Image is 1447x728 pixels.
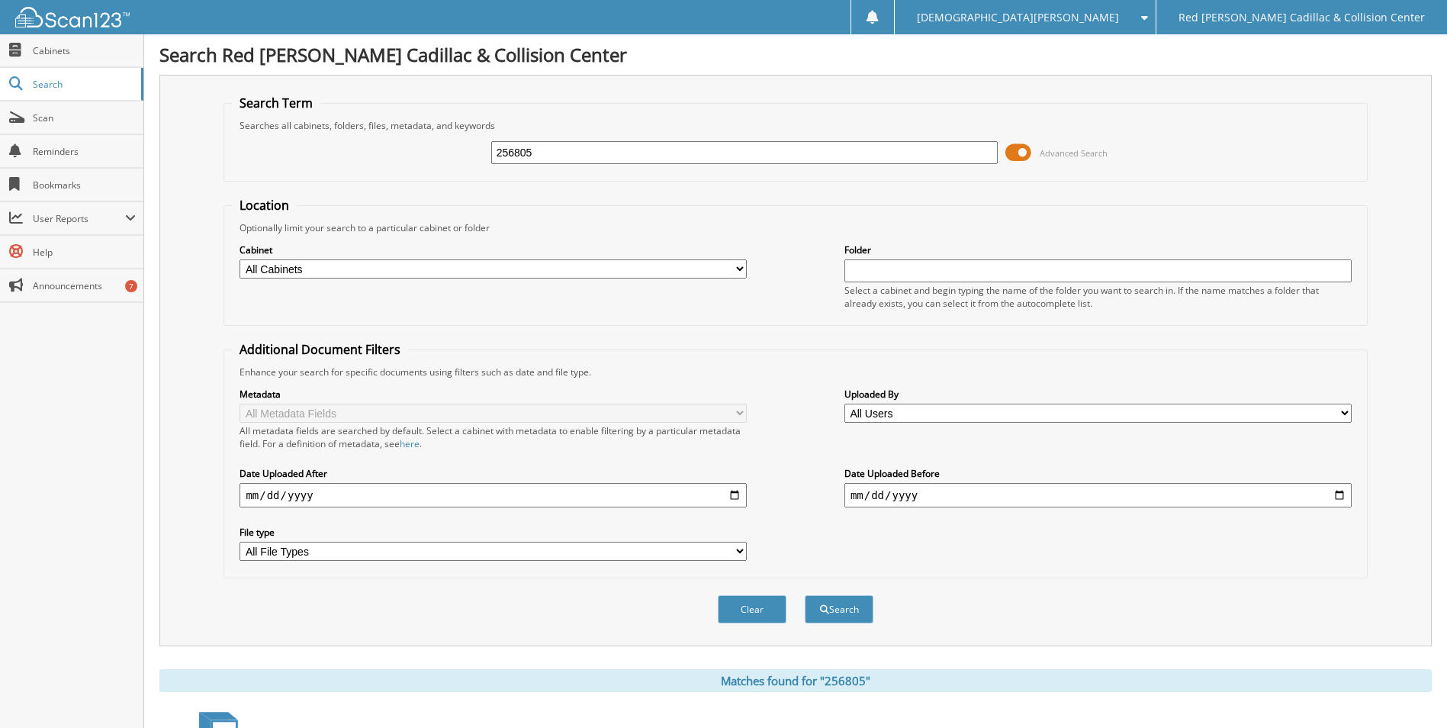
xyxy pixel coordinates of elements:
[232,197,297,214] legend: Location
[844,483,1352,507] input: end
[33,145,136,158] span: Reminders
[844,388,1352,401] label: Uploaded By
[232,95,320,111] legend: Search Term
[400,437,420,450] a: here
[159,669,1432,692] div: Matches found for "256805"
[805,595,873,623] button: Search
[232,341,408,358] legend: Additional Document Filters
[917,13,1119,22] span: [DEMOGRAPHIC_DATA][PERSON_NAME]
[33,179,136,192] span: Bookmarks
[240,526,747,539] label: File type
[125,280,137,292] div: 7
[240,388,747,401] label: Metadata
[240,424,747,450] div: All metadata fields are searched by default. Select a cabinet with metadata to enable filtering b...
[844,284,1352,310] div: Select a cabinet and begin typing the name of the folder you want to search in. If the name match...
[33,279,136,292] span: Announcements
[718,595,786,623] button: Clear
[844,467,1352,480] label: Date Uploaded Before
[33,246,136,259] span: Help
[33,111,136,124] span: Scan
[844,243,1352,256] label: Folder
[240,243,747,256] label: Cabinet
[15,7,130,27] img: scan123-logo-white.svg
[232,221,1359,234] div: Optionally limit your search to a particular cabinet or folder
[1179,13,1425,22] span: Red [PERSON_NAME] Cadillac & Collision Center
[232,119,1359,132] div: Searches all cabinets, folders, files, metadata, and keywords
[240,483,747,507] input: start
[33,44,136,57] span: Cabinets
[240,467,747,480] label: Date Uploaded After
[33,78,133,91] span: Search
[33,212,125,225] span: User Reports
[232,366,1359,378] div: Enhance your search for specific documents using filters such as date and file type.
[159,42,1432,67] h1: Search Red [PERSON_NAME] Cadillac & Collision Center
[1040,147,1108,159] span: Advanced Search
